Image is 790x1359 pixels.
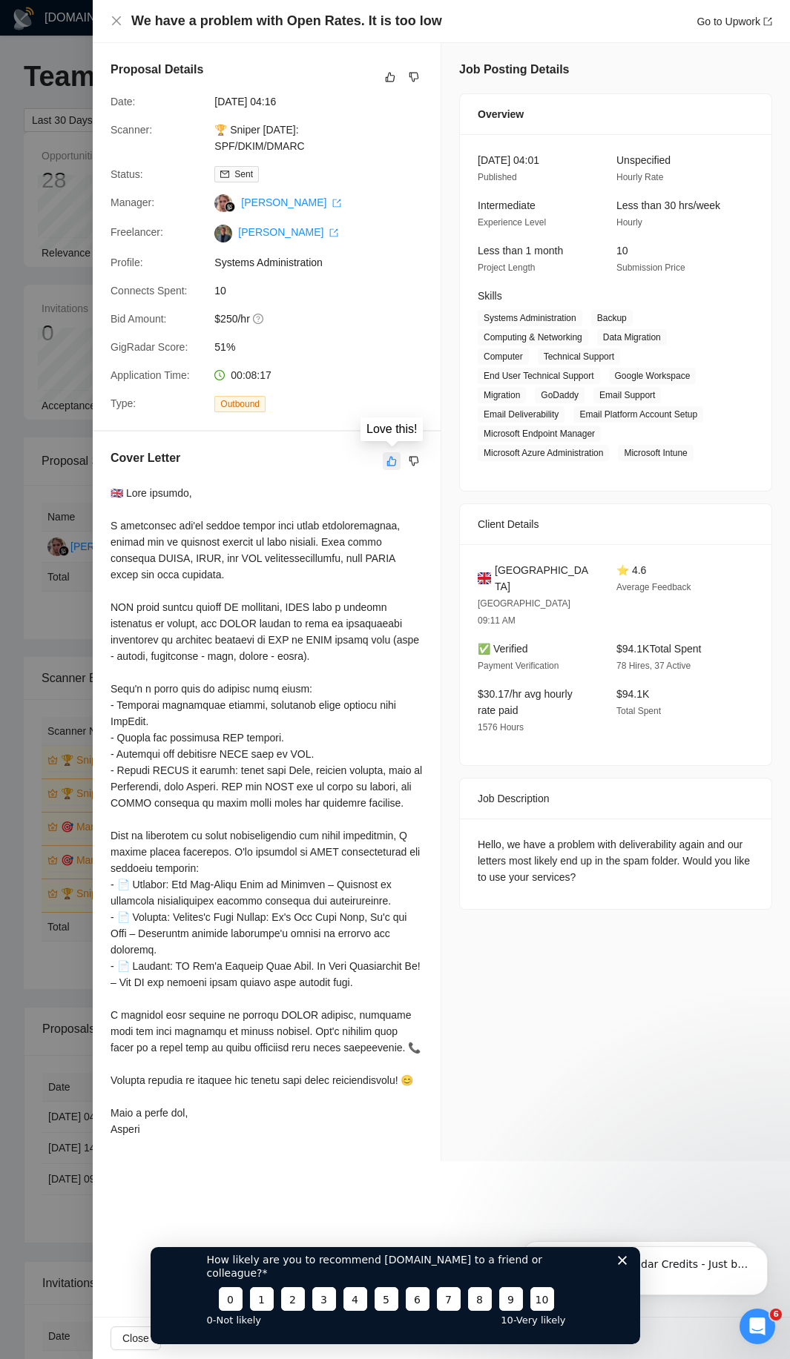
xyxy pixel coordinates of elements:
span: 78 Hires, 37 Active [616,661,691,671]
span: Close [122,1330,149,1346]
span: Type: [111,397,136,409]
a: [PERSON_NAME] export [241,196,341,208]
span: like [386,455,397,467]
span: ✅ Verified [478,643,528,655]
span: question-circle [253,313,265,325]
span: Freelancer: [111,226,163,238]
span: Scanner: [111,124,152,136]
span: $250/hr [214,311,437,327]
img: 🇬🇧 [478,570,491,586]
span: Intermediate [478,199,536,211]
span: dislike [409,455,419,467]
span: export [332,199,341,208]
a: 🏆 Sniper [DATE]: SPF/DKIM/DMARC [214,124,304,152]
div: Client Details [478,504,754,544]
div: 🇬🇧 Lore ipsumdo, S ametconsec adi'el seddoe tempor inci utlab etdoloremagnaa, enimad min ve quisn... [111,485,423,1137]
span: Total Spent [616,706,661,716]
a: [PERSON_NAME] export [238,226,338,238]
span: Google Workspace [609,368,697,384]
span: Microsoft Azure Administration [478,445,609,461]
span: Application Time: [111,369,190,381]
span: End User Technical Support [478,368,600,384]
span: Connects Spent: [111,285,188,297]
span: GigRadar Score: [111,341,188,353]
span: Sent [234,169,253,179]
span: Skills [478,290,502,302]
div: Job Description [478,778,754,819]
span: Unspecified [616,154,671,166]
span: 6 [770,1309,782,1320]
span: Less than 30 hrs/week [616,199,720,211]
img: gigradar-bm.png [225,202,235,212]
span: Hourly [616,217,642,228]
span: clock-circle [214,370,225,380]
span: export [329,228,338,237]
span: $94.1K Total Spent [616,643,701,655]
div: Hello, we have a problem with deliverability again and our letters most likely end up in the spam... [478,836,754,885]
span: Less than 1 month [478,245,563,257]
img: c1w-ExEmrD1guFnWkAmcyQdglipOAY5D_dZgWmffb-62EBnfrGTzUgYCiMHEqzJ0nk [214,225,232,242]
span: [GEOGRAPHIC_DATA] [495,562,593,595]
span: Backup [591,310,633,326]
span: Computer [478,348,529,365]
span: 51% [214,339,437,355]
span: mail [220,170,229,179]
span: Hourly Rate [616,172,663,182]
span: [DATE] 04:16 [214,93,437,110]
span: Email Deliverability [478,406,564,423]
iframe: Survey from GigRadar.io [151,1247,640,1344]
span: Overview [478,106,524,122]
div: Love this! [366,422,417,436]
h5: Job Posting Details [459,61,569,79]
span: $30.17/hr avg hourly rate paid [478,688,573,716]
span: Data Migration [597,329,667,345]
span: [DATE] 04:01 [478,154,539,166]
span: 00:08:17 [231,369,271,381]
span: Submission Price [616,262,685,273]
span: Outbound [214,396,266,412]
span: Microsoft Intune [618,445,693,461]
span: Bid Amount: [111,313,167,325]
span: Payment Verification [478,661,559,671]
span: Experience Level [478,217,546,228]
button: dislike [405,452,423,470]
span: Date: [111,96,135,108]
span: export [763,17,772,26]
span: 10 [214,282,437,299]
span: GoDaddy [535,387,585,403]
h5: Cover Letter [111,449,180,467]
button: like [381,68,399,86]
span: Published [478,172,517,182]
span: dislike [409,71,419,83]
span: Systems Administration [478,310,582,326]
span: Manager: [111,196,154,208]
span: 1576 Hours [478,722,524,733]
span: Systems Administration [214,254,437,271]
span: Email Support [593,387,661,403]
span: Profile: [111,257,143,268]
iframe: Intercom live chat [740,1309,775,1344]
button: dislike [405,68,423,86]
span: Status: [111,168,143,180]
span: 10 [616,245,628,257]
